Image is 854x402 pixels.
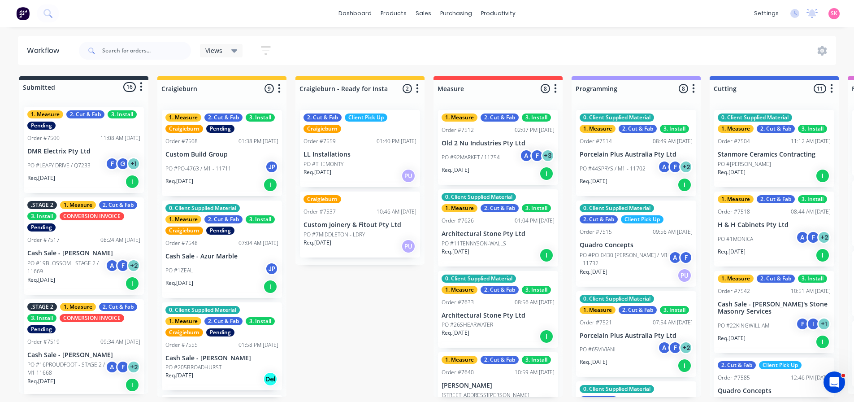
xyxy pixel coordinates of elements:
[791,137,831,145] div: 11:12 AM [DATE]
[108,110,137,118] div: 3. Install
[580,332,693,340] p: Porcelain Plus Australia Pty Ltd
[377,208,416,216] div: 10:46 AM [DATE]
[27,276,55,284] p: Req. [DATE]
[718,235,753,243] p: PO #1MONICA
[824,371,845,393] iframe: Intercom live chat
[27,201,57,209] div: .STAGE 2
[714,271,834,354] div: 1. Measure2. Cut & Fab3. InstallOrder #754210:51 AM [DATE]Cash Sale - [PERSON_NAME]'s Stone Mason...
[714,192,834,267] div: 1. Measure2. Cut & Fab3. InstallOrder #751808:44 AM [DATE]H & H Cabinets Pty LtdPO #1MONICAAF+2Re...
[677,178,692,192] div: I
[580,177,607,185] p: Req. [DATE]
[206,227,234,235] div: Pending
[541,149,555,162] div: + 3
[481,204,519,212] div: 2. Cut & Fab
[438,189,558,267] div: 0. Client Supplied Material1. Measure2. Cut & Fab3. InstallOrder #762601:04 PM [DATE]Architectura...
[815,248,830,262] div: I
[580,228,612,236] div: Order #7515
[798,125,827,133] div: 3. Install
[60,212,124,220] div: CONVERSION INVOICE
[442,217,474,225] div: Order #7626
[442,193,516,201] div: 0. Client Supplied Material
[580,295,654,303] div: 0. Client Supplied Material
[718,387,831,395] p: Quadro Concepts
[27,338,60,346] div: Order #7519
[442,140,555,147] p: Old 2 Nu Industries Pty Ltd
[246,215,275,223] div: 3. Install
[66,110,104,118] div: 2. Cut & Fab
[796,231,809,244] div: A
[27,122,56,130] div: Pending
[580,151,693,158] p: Porcelain Plus Australia Pty Ltd
[718,208,750,216] div: Order #7518
[522,204,551,212] div: 3. Install
[263,372,277,386] div: Del
[401,169,416,183] div: PU
[206,328,234,336] div: Pending
[165,239,198,247] div: Order #7548
[718,125,754,133] div: 1. Measure
[165,279,193,287] p: Req. [DATE]
[162,110,282,196] div: 1. Measure2. Cut & Fab3. InstallCraigieburnPendingOrder #750801:38 PM [DATE]Custom Build GroupPO ...
[165,151,278,158] p: Custom Build Group
[125,276,139,291] div: I
[580,319,612,327] div: Order #7521
[303,114,342,122] div: 2. Cut & Fab
[658,341,671,354] div: A
[303,168,331,176] p: Req. [DATE]
[204,114,243,122] div: 2. Cut & Fab
[539,248,554,262] div: I
[580,241,693,249] p: Quadro Concepts
[580,306,616,314] div: 1. Measure
[580,137,612,145] div: Order #7514
[580,268,607,276] p: Req. [DATE]
[99,201,137,209] div: 2. Cut & Fab
[539,166,554,181] div: I
[100,134,140,142] div: 11:08 AM [DATE]
[580,251,668,267] p: PO #PO-0430 [PERSON_NAME] / M1 - 11732
[246,114,275,122] div: 3. Install
[580,114,654,122] div: 0. Client Supplied Material
[116,259,130,272] div: F
[102,42,191,60] input: Search for orders...
[580,215,618,223] div: 2. Cut & Fab
[718,160,771,168] p: PO #[PERSON_NAME]
[580,125,616,133] div: 1. Measure
[442,286,477,294] div: 1. Measure
[817,317,831,331] div: + 1
[831,9,837,17] span: SK
[791,374,831,382] div: 12:46 PM [DATE]
[522,356,551,364] div: 3. Install
[303,231,365,239] p: PO #7MIDDLETON - LDRY
[660,306,689,314] div: 3. Install
[238,239,278,247] div: 07:04 AM [DATE]
[580,385,654,393] div: 0. Client Supplied Material
[303,125,341,133] div: Craigieburn
[576,291,696,377] div: 0. Client Supplied Material1. Measure2. Cut & Fab3. InstallOrder #752107:54 AM [DATE]Porcelain Pl...
[27,162,91,170] p: PO #LEAFY DRIVE / Q7233
[27,314,56,322] div: 3. Install
[806,317,820,331] div: I
[576,201,696,287] div: 0. Client Supplied Material2. Cut & FabClient Pick UpOrder #751509:56 AM [DATE]Quadro ConceptsPO ...
[806,231,820,244] div: F
[442,275,516,283] div: 0. Client Supplied Material
[165,137,198,145] div: Order #7508
[481,114,519,122] div: 2. Cut & Fab
[718,114,792,122] div: 0. Client Supplied Material
[24,107,144,193] div: 1. Measure2. Cut & Fab3. InstallPendingOrder #750011:08 AM [DATE]DMR Electrix Pty LtdPO #LEAFY DR...
[515,298,555,306] div: 08:56 AM [DATE]
[27,303,57,311] div: .STAGE 2
[263,178,277,192] div: I
[246,317,275,325] div: 3. Install
[668,341,682,354] div: F
[442,114,477,122] div: 1. Measure
[677,358,692,373] div: I
[27,351,140,359] p: Cash Sale - [PERSON_NAME]
[265,160,278,174] div: JP
[481,356,519,364] div: 2. Cut & Fab
[205,46,222,55] span: Views
[576,110,696,196] div: 0. Client Supplied Material1. Measure2. Cut & Fab3. InstallOrder #751408:49 AM [DATE]Porcelain Pl...
[238,341,278,349] div: 01:58 PM [DATE]
[27,259,105,275] p: PO #19BLOSSOM - STAGE 2 / 11669
[27,377,55,385] p: Req. [DATE]
[817,231,831,244] div: + 2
